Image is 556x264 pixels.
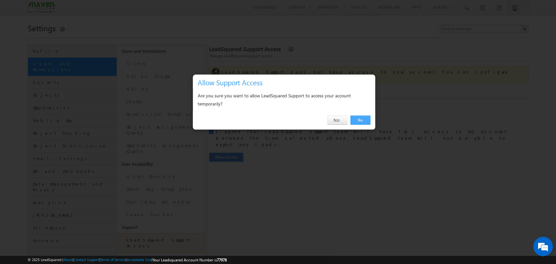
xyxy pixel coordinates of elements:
[107,3,122,19] div: Minimize live chat window
[217,257,227,262] span: 77978
[100,257,126,262] a: Terms of Service
[152,257,227,262] span: Your Leadsquared Account Number is
[89,201,118,209] em: Start Chat
[198,91,370,108] div: Are you sure you want to allow LeadSquared Support to access your account temporarily?
[198,77,373,88] h3: Allow Support Access
[127,257,151,262] a: Acceptable Use
[63,257,73,262] a: About
[8,60,119,195] textarea: Type your message and hit 'Enter'
[327,116,347,125] a: No
[28,257,227,263] span: © 2025 LeadSquared | | | | |
[34,34,109,43] div: Chat with us now
[74,257,99,262] a: Contact Support
[350,116,370,125] a: Yes
[11,34,27,43] img: d_60004797649_company_0_60004797649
